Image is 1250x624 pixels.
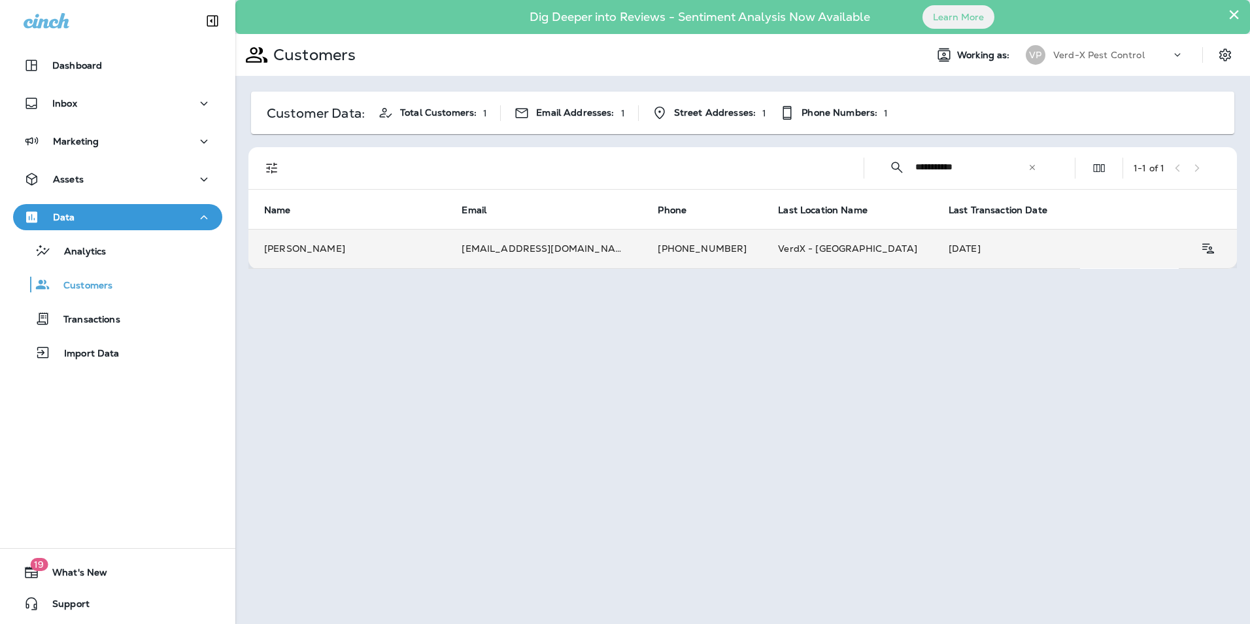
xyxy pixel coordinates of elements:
span: Working as: [957,50,1013,61]
button: 19What's New [13,559,222,585]
button: Transactions [13,305,222,332]
span: Email [462,204,503,216]
span: VerdX - [GEOGRAPHIC_DATA] [778,243,917,254]
td: [EMAIL_ADDRESS][DOMAIN_NAME] [446,229,642,268]
div: 1 - 1 of 1 [1134,163,1164,173]
button: Dashboard [13,52,222,78]
p: Customer Data: [267,108,365,118]
p: 1 [621,108,625,118]
p: Verd-X Pest Control [1053,50,1145,60]
p: Dashboard [52,60,102,71]
span: Street Addresses: [674,107,756,118]
span: Last Location Name [778,205,868,216]
button: Settings [1213,43,1237,67]
span: 19 [30,558,48,571]
button: Close [1228,4,1240,25]
button: Collapse Search [884,154,910,181]
span: Email Addresses: [536,107,614,118]
button: Data [13,204,222,230]
button: Filters [259,155,285,181]
button: Inbox [13,90,222,116]
td: [DATE] [933,229,1080,268]
button: Customers [13,271,222,298]
p: Data [53,212,75,222]
span: Email [462,205,486,216]
span: Phone [658,204,703,216]
span: Support [39,598,90,614]
p: 1 [884,108,888,118]
span: Last Transaction Date [949,204,1064,216]
button: Assets [13,166,222,192]
p: 1 [762,108,766,118]
span: Last Transaction Date [949,205,1047,216]
span: Name [264,204,308,216]
button: Import Data [13,339,222,366]
p: Dig Deeper into Reviews - Sentiment Analysis Now Available [492,15,908,19]
p: Import Data [51,348,120,360]
td: [PERSON_NAME] [248,229,446,268]
span: Last Location Name [778,204,885,216]
p: Marketing [53,136,99,147]
span: Total Customers: [400,107,477,118]
button: Learn More [922,5,994,29]
p: 1 [483,108,487,118]
span: Phone [658,205,686,216]
button: Edit Fields [1086,155,1112,181]
span: Name [264,205,291,216]
p: Customers [268,45,356,65]
button: Support [13,591,222,617]
button: Marketing [13,128,222,154]
p: Transactions [50,314,120,326]
button: Collapse Sidebar [194,8,231,34]
td: [PHONE_NUMBER] [642,229,762,268]
p: Analytics [51,246,106,258]
span: What's New [39,567,107,583]
span: Phone Numbers: [802,107,877,118]
p: Customers [50,280,112,292]
p: Inbox [52,98,77,109]
button: Customer Details [1194,235,1221,262]
button: Analytics [13,237,222,264]
p: Assets [53,174,84,184]
div: VP [1026,45,1045,65]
